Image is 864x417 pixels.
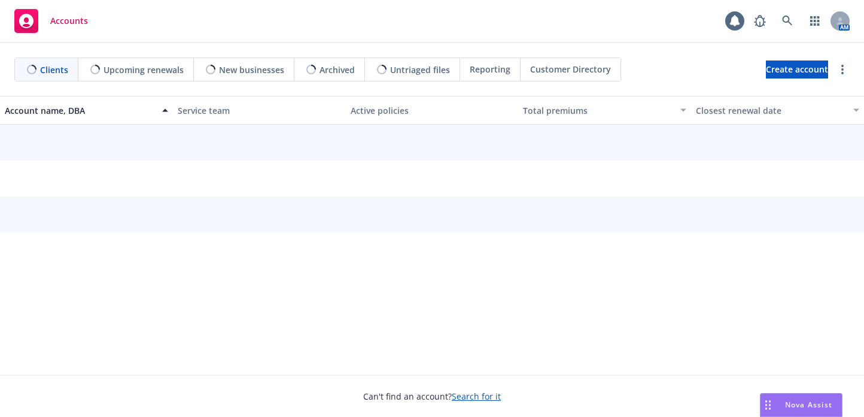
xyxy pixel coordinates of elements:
[748,9,772,33] a: Report a Bug
[691,96,864,125] button: Closest renewal date
[10,4,93,38] a: Accounts
[766,58,828,81] span: Create account
[530,63,611,75] span: Customer Directory
[390,64,450,76] span: Untriaged files
[5,104,155,117] div: Account name, DBA
[696,104,846,117] div: Closest renewal date
[523,104,673,117] div: Total premiums
[760,393,842,417] button: Nova Assist
[452,391,501,402] a: Search for it
[346,96,519,125] button: Active policies
[363,390,501,403] span: Can't find an account?
[173,96,346,125] button: Service team
[351,104,514,117] div: Active policies
[104,64,184,76] span: Upcoming renewals
[178,104,341,117] div: Service team
[785,400,832,410] span: Nova Assist
[470,63,510,75] span: Reporting
[760,394,775,416] div: Drag to move
[835,62,850,77] a: more
[40,64,68,76] span: Clients
[775,9,799,33] a: Search
[803,9,827,33] a: Switch app
[766,61,828,78] a: Create account
[518,96,691,125] button: Total premiums
[50,16,88,26] span: Accounts
[320,64,355,76] span: Archived
[219,64,284,76] span: New businesses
